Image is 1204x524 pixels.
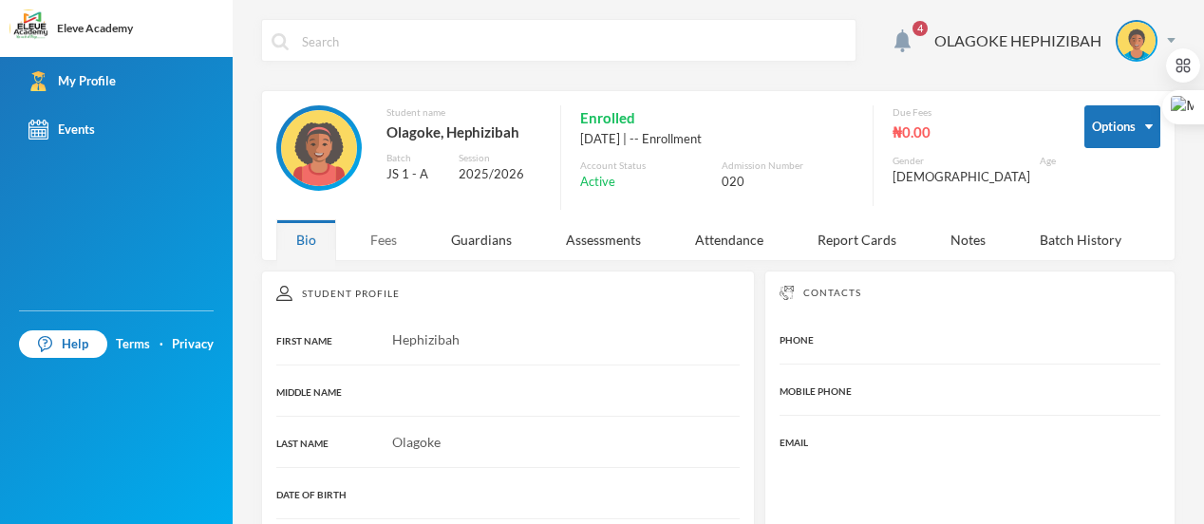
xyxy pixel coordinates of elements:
[893,154,1030,168] div: Gender
[431,219,532,260] div: Guardians
[28,120,95,140] div: Events
[459,151,540,165] div: Session
[931,219,1006,260] div: Notes
[172,335,214,354] a: Privacy
[580,130,854,149] div: [DATE] | -- Enrollment
[1084,105,1160,148] button: Options
[780,437,808,448] span: EMAIL
[893,168,1030,187] div: [DEMOGRAPHIC_DATA]
[1040,154,1056,168] div: Age
[386,105,540,120] div: Student name
[893,120,1056,144] div: ₦0.00
[934,29,1101,52] div: OLAGOKE HEPHIZIBAH
[10,10,48,48] img: logo
[392,331,460,347] span: Hephizibah
[19,330,107,359] a: Help
[276,386,342,398] span: MIDDLE NAME
[276,286,740,301] div: Student Profile
[780,286,1160,300] div: Contacts
[386,151,444,165] div: Batch
[1020,219,1141,260] div: Batch History
[912,21,928,36] span: 4
[1118,22,1156,60] img: STUDENT
[580,105,635,130] span: Enrolled
[272,33,289,50] img: search
[798,219,916,260] div: Report Cards
[276,489,347,500] span: DATE OF BIRTH
[160,335,163,354] div: ·
[459,165,540,184] div: 2025/2026
[28,71,116,91] div: My Profile
[386,165,444,184] div: JS 1 - A
[350,219,417,260] div: Fees
[580,173,615,192] span: Active
[893,105,1056,120] div: Due Fees
[386,120,540,144] div: Olagoke, Hephizibah
[392,434,441,450] span: Olagoke
[780,334,814,346] span: PHONE
[722,159,854,173] div: Admission Number
[300,20,846,63] input: Search
[57,20,133,37] div: Eleve Academy
[780,385,852,397] span: MOBILE PHONE
[722,173,854,192] div: 020
[580,159,712,173] div: Account Status
[675,219,783,260] div: Attendance
[116,335,150,354] a: Terms
[276,219,336,260] div: Bio
[546,219,661,260] div: Assessments
[281,110,357,186] img: STUDENT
